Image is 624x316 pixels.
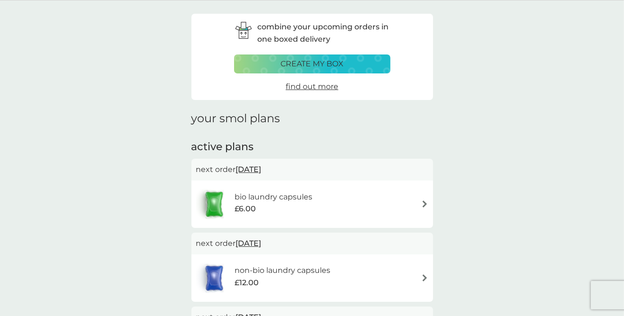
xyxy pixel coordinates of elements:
[236,234,262,253] span: [DATE]
[196,163,428,176] p: next order
[280,58,344,70] p: create my box
[191,112,433,126] h1: your smol plans
[258,21,390,45] p: combine your upcoming orders in one boxed delivery
[235,264,330,277] h6: non-bio laundry capsules
[191,140,433,154] h2: active plans
[235,191,312,203] h6: bio laundry capsules
[421,200,428,208] img: arrow right
[421,274,428,281] img: arrow right
[234,54,390,73] button: create my box
[286,82,338,91] span: find out more
[236,160,262,179] span: [DATE]
[235,277,259,289] span: £12.00
[196,188,232,221] img: bio laundry capsules
[235,203,256,215] span: £6.00
[196,262,232,295] img: non-bio laundry capsules
[286,81,338,93] a: find out more
[196,237,428,250] p: next order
